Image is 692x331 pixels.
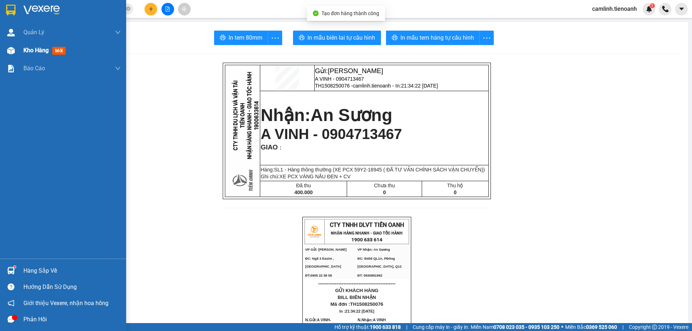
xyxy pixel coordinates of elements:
[268,33,282,43] span: more
[315,83,438,89] span: TH1508250076 -
[115,66,121,71] span: down
[586,324,617,330] strong: 0369 525 060
[358,318,396,330] span: A VINH -
[413,323,469,331] span: Cung cấp máy in - giấy in:
[261,143,278,151] span: GIAO
[454,189,457,195] span: 0
[294,189,313,195] span: 400.000
[8,283,14,290] span: question-circle
[7,65,15,72] img: solution-icon
[296,183,311,188] span: Đã thu
[52,47,66,55] span: mới
[278,145,281,151] span: :
[331,231,403,236] strong: NHẬN HÀNG NHANH - GIAO TỐC HÀNH
[23,265,121,276] div: Hàng sắp về
[280,167,485,173] span: 1 - Hàng thông thường (XE PCX 59Y2-18945 ( ĐÃ TƯ VẤN CHÍNH SÁCH VẬN CHUYỂN))
[675,3,688,15] button: caret-down
[493,324,559,330] strong: 0708 023 035 - 0935 103 250
[340,309,374,313] span: In :
[313,10,319,16] span: check-circle
[331,301,383,307] span: Mã đơn :
[330,222,404,228] span: CTY TNHH DLVT TIẾN OANH
[386,31,480,45] button: printerIn mẫu tem hàng tự cấu hình
[161,3,174,15] button: file-add
[586,4,643,13] span: camlinh.tienoanh
[229,33,262,42] span: In tem 80mm
[299,35,305,41] span: printer
[8,300,14,307] span: notification
[370,324,401,330] strong: 1900 633 818
[318,281,395,286] span: ----------------------------------------------
[307,33,375,42] span: In mẫu biên lai tự cấu hình
[305,318,341,330] span: N.Gửi:
[471,323,559,331] span: Miền Nam
[279,174,350,179] span: XE PCX VÀNG NÂU ĐEN + CV
[6,5,15,15] img: logo-vxr
[305,274,332,277] span: ĐT:0905 22 58 58
[23,64,45,73] span: Báo cáo
[126,6,130,13] span: close-circle
[401,83,438,89] span: 21:34:22 [DATE]
[7,29,15,36] img: warehouse-icon
[358,248,390,251] span: VP Nhận: An Sương
[268,31,282,45] button: more
[678,6,685,12] span: caret-down
[305,257,341,268] span: ĐC: Ngã 3 Easim ,[GEOGRAPHIC_DATA]
[321,10,379,16] span: Tạo đơn hàng thành công
[126,6,130,11] span: close-circle
[23,282,121,292] div: Hướng dẫn sử dụng
[8,316,14,323] span: message
[115,30,121,35] span: down
[351,237,382,242] strong: 1900 633 614
[662,6,669,12] img: phone-icon
[561,326,563,328] span: ⚪️
[650,3,655,8] sup: 1
[334,323,401,331] span: Hỗ trợ kỹ thuật:
[383,189,386,195] span: 0
[310,106,392,125] span: An Sương
[480,33,493,43] span: more
[406,323,407,331] span: |
[345,309,374,313] span: 21:34:22 [DATE]
[7,267,15,274] img: warehouse-icon
[7,47,15,54] img: warehouse-icon
[622,323,624,331] span: |
[479,31,494,45] button: more
[353,83,438,89] span: camlinh.tienoanh - In:
[350,301,383,307] span: TH1508250076
[652,325,657,330] span: copyright
[447,183,463,188] span: Thu hộ
[23,28,44,37] span: Quản Lý
[651,3,653,8] span: 1
[305,223,323,241] img: logo
[328,67,383,75] span: [PERSON_NAME]
[646,6,652,12] img: icon-new-feature
[374,183,395,188] span: Chưa thu
[261,126,402,142] span: A VINH - 0904713467
[261,106,392,125] strong: Nhận:
[315,76,364,82] span: A VINH - 0904713467
[565,323,617,331] span: Miền Bắc
[23,314,121,325] div: Phản hồi
[261,167,485,173] span: Hàng:SL
[392,35,398,41] span: printer
[261,174,350,179] span: Ghi chú:
[358,318,396,330] span: N.Nhận:
[214,31,268,45] button: printerIn tem 80mm
[335,288,378,293] span: GỬI KHÁCH HÀNG
[293,31,381,45] button: printerIn mẫu biên lai tự cấu hình
[220,35,226,41] span: printer
[317,318,330,322] span: A VINH
[14,266,16,268] sup: 1
[178,3,191,15] button: aim
[23,299,108,308] span: Giới thiệu Vexere, nhận hoa hồng
[182,6,187,12] span: aim
[145,3,157,15] button: plus
[148,6,154,12] span: plus
[358,274,382,277] span: ĐT: 0935881992
[165,6,170,12] span: file-add
[23,47,49,54] span: Kho hàng
[338,295,376,300] span: BILL BIÊN NHẬN
[358,257,402,268] span: ĐC: B459 QL1A, PĐông [GEOGRAPHIC_DATA], Q12
[315,67,383,75] span: Gửi:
